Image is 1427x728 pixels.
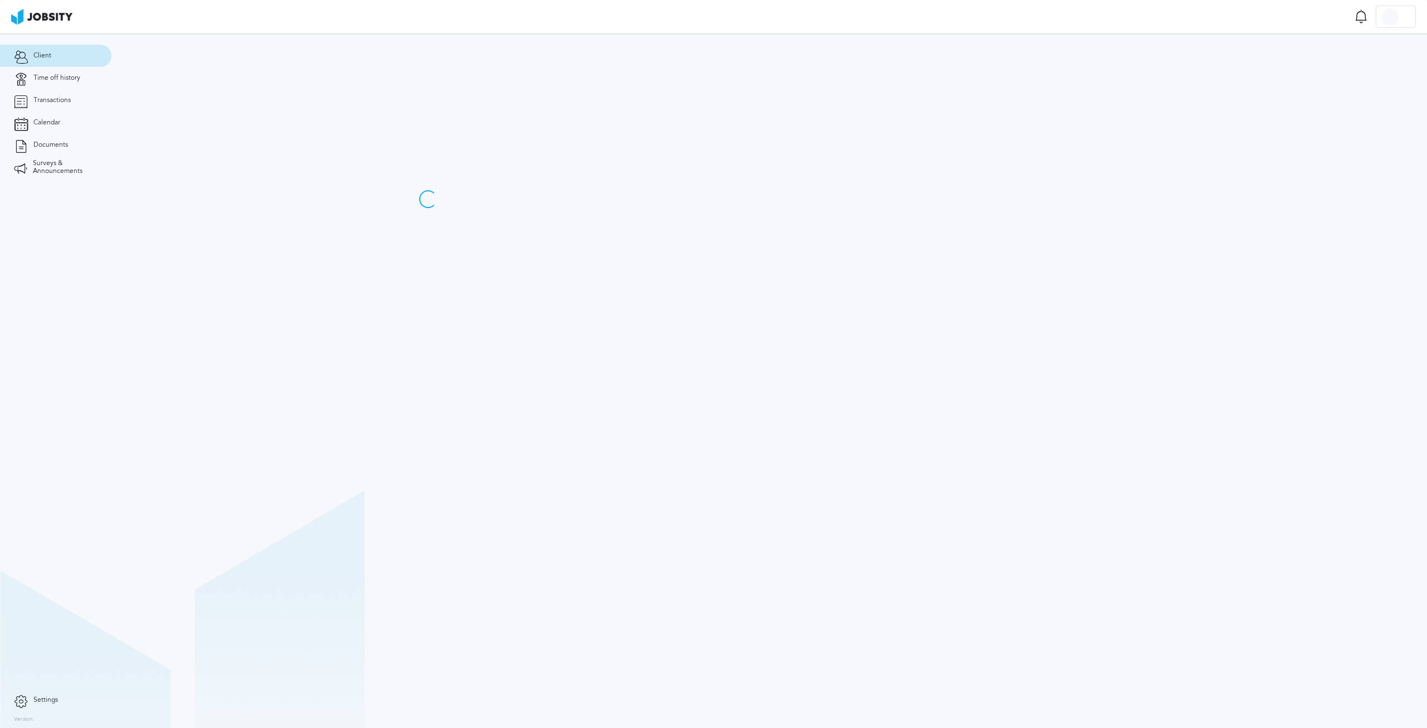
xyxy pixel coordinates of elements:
[33,119,60,127] span: Calendar
[33,74,80,82] span: Time off history
[33,696,58,704] span: Settings
[14,716,35,723] label: Version:
[33,160,98,175] span: Surveys & Announcements
[33,52,51,60] span: Client
[33,141,68,149] span: Documents
[11,9,72,25] img: ab4bad089aa723f57921c736e9817d99.png
[33,97,71,104] span: Transactions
